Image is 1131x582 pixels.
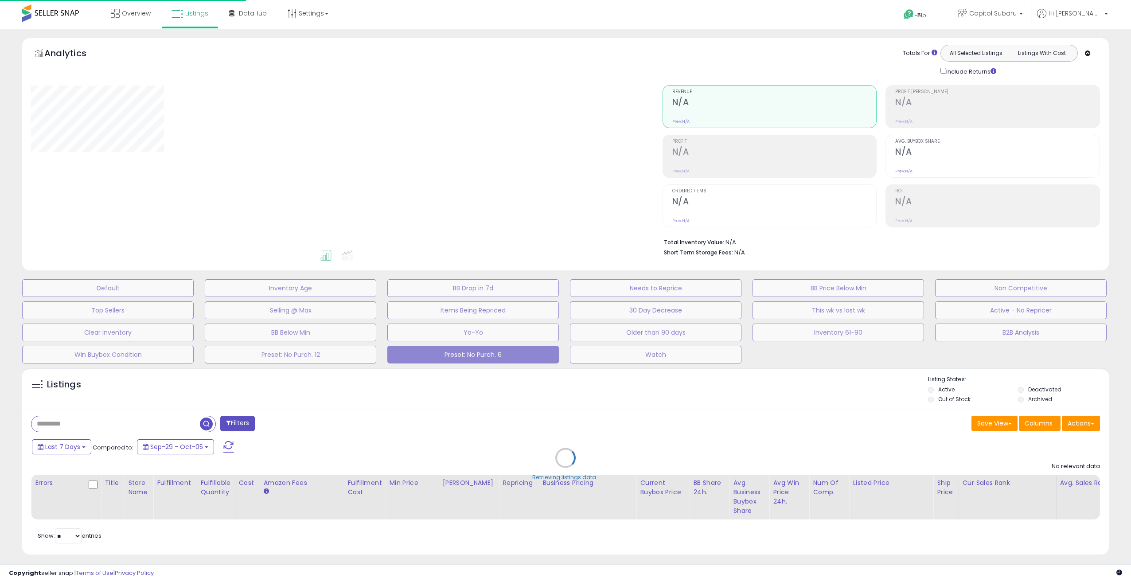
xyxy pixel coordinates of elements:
small: Prev: N/A [895,218,913,223]
button: BB Price Below Min [753,279,924,297]
span: Overview [122,9,151,18]
small: Prev: N/A [672,119,690,124]
div: Include Returns [934,66,1007,76]
button: Active - No Repricer [935,301,1107,319]
button: Selling @ Max [205,301,376,319]
button: Items Being Repriced [387,301,559,319]
small: Prev: N/A [895,168,913,174]
div: seller snap | | [9,569,154,578]
a: Help [897,2,944,29]
button: Default [22,279,194,297]
button: Top Sellers [22,301,194,319]
span: Ordered Items [672,189,877,194]
b: Short Term Storage Fees: [664,249,733,256]
a: Privacy Policy [115,569,154,577]
span: Capitol Subaru [969,9,1017,18]
button: 30 Day Decrease [570,301,741,319]
small: Prev: N/A [672,168,690,174]
button: Needs to Reprice [570,279,741,297]
h2: N/A [895,97,1100,109]
button: Older than 90 days [570,324,741,341]
button: Inventory Age [205,279,376,297]
span: Profit [PERSON_NAME] [895,90,1100,94]
h5: Analytics [44,47,104,62]
small: Prev: N/A [895,119,913,124]
div: Totals For [903,49,937,58]
h2: N/A [672,196,877,208]
button: Watch [570,346,741,363]
h2: N/A [895,196,1100,208]
span: Help [914,12,926,19]
div: Retrieving listings data.. [532,473,599,481]
button: B2B Analysis [935,324,1107,341]
button: BB Drop in 7d [387,279,559,297]
a: Terms of Use [76,569,113,577]
button: BB Below Min [205,324,376,341]
h2: N/A [672,147,877,159]
span: Profit [672,139,877,144]
h2: N/A [672,97,877,109]
span: Revenue [672,90,877,94]
button: This wk vs last wk [753,301,924,319]
button: Inventory 61-90 [753,324,924,341]
i: Get Help [903,9,914,20]
button: Win Buybox Condition [22,346,194,363]
button: Listings With Cost [1009,47,1075,59]
button: Preset: No Purch. 12 [205,346,376,363]
h2: N/A [895,147,1100,159]
button: Clear Inventory [22,324,194,341]
span: Listings [185,9,208,18]
strong: Copyright [9,569,41,577]
a: Hi [PERSON_NAME] [1037,9,1108,29]
span: N/A [734,248,745,257]
span: Hi [PERSON_NAME] [1049,9,1102,18]
span: DataHub [239,9,267,18]
span: ROI [895,189,1100,194]
small: Prev: N/A [672,218,690,223]
span: Avg. Buybox Share [895,139,1100,144]
button: Non Competitive [935,279,1107,297]
button: Yo-Yo [387,324,559,341]
b: Total Inventory Value: [664,238,724,246]
li: N/A [664,236,1094,247]
button: Preset: No Purch. 6 [387,346,559,363]
button: All Selected Listings [943,47,1009,59]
